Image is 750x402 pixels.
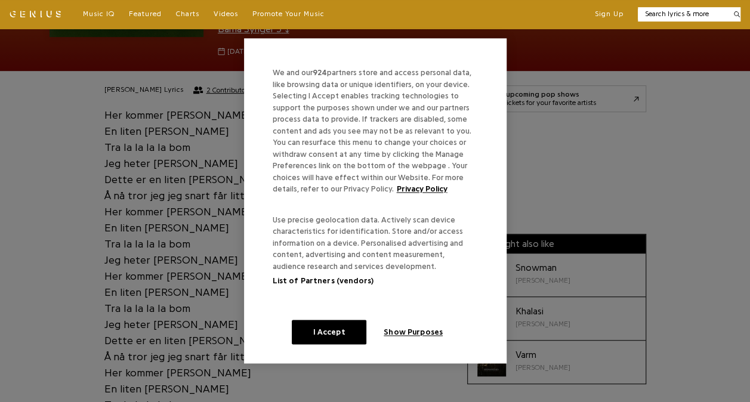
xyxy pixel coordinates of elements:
[292,320,366,345] button: I Accept
[313,69,327,76] span: 924
[397,185,447,193] a: More information about your privacy, opens in a new tab
[595,10,624,19] button: Sign Up
[252,10,325,17] span: Promote Your Music
[252,10,325,19] a: Promote Your Music
[83,10,115,17] span: Music IQ
[244,38,507,363] div: Cookie banner
[638,9,727,19] input: Search lyrics & more
[129,10,162,19] a: Featured
[376,320,450,345] button: Show Purposes, Opens the preference center dialog
[273,214,478,287] p: Use precise geolocation data. Actively scan device characteristics for identification. Store and/...
[176,10,199,19] a: Charts
[214,10,238,19] a: Videos
[273,276,374,287] button: List of Partners (vendors)
[273,67,488,214] div: We and our partners store and access personal data, like browsing data or unique identifiers, on ...
[244,38,507,363] div: Privacy
[83,10,115,19] a: Music IQ
[214,10,238,17] span: Videos
[129,10,162,17] span: Featured
[176,10,199,17] span: Charts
